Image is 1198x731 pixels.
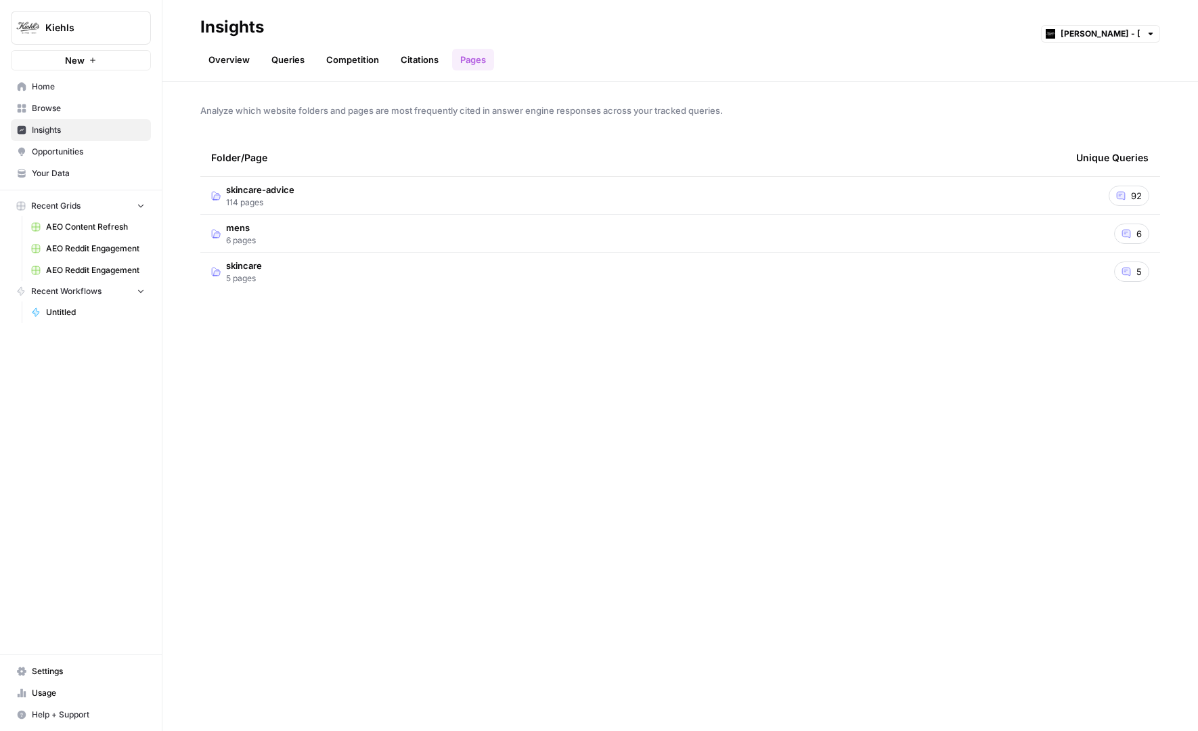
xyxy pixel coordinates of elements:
button: New [11,50,151,70]
div: Unique Queries [1076,139,1149,176]
span: skincare-advice [226,183,294,196]
button: Recent Grids [11,196,151,216]
span: Recent Workflows [31,285,102,297]
a: AEO Content Refresh [25,216,151,238]
a: Queries [263,49,313,70]
a: AEO Reddit Engagement [25,238,151,259]
a: Browse [11,98,151,119]
span: Opportunities [32,146,145,158]
span: AEO Content Refresh [46,221,145,233]
a: Home [11,76,151,98]
a: Pages [452,49,494,70]
span: Recent Grids [31,200,81,212]
button: Help + Support [11,704,151,726]
div: Folder/Page [211,139,1055,176]
span: Browse [32,102,145,114]
span: Usage [32,687,145,699]
a: Opportunities [11,141,151,163]
span: Kiehls [45,21,127,35]
a: Competition [318,49,387,70]
span: AEO Reddit Engagement [46,264,145,276]
span: Settings [32,665,145,677]
span: New [65,54,85,67]
a: Settings [11,661,151,682]
span: Help + Support [32,709,145,721]
a: Your Data [11,163,151,184]
span: skincare [226,259,262,272]
span: 114 pages [226,196,294,209]
span: Home [32,81,145,93]
input: Kiehl's - UK [1061,27,1140,41]
a: Usage [11,682,151,704]
a: Citations [393,49,447,70]
button: Workspace: Kiehls [11,11,151,45]
span: 6 pages [226,234,256,247]
button: Recent Workflows [11,281,151,301]
div: Insights [200,16,264,38]
span: 6 [1136,227,1142,241]
a: Insights [11,119,151,141]
span: 5 pages [226,272,262,285]
a: Untitled [25,301,151,323]
span: Untitled [46,306,145,318]
span: Insights [32,124,145,136]
a: AEO Reddit Engagement [25,259,151,281]
span: Analyze which website folders and pages are most frequently cited in answer engine responses acro... [200,104,1160,117]
img: Kiehls Logo [16,16,40,40]
span: mens [226,221,256,234]
span: Your Data [32,167,145,180]
a: Overview [200,49,258,70]
span: 5 [1136,265,1142,278]
span: 92 [1131,189,1142,203]
span: AEO Reddit Engagement [46,243,145,255]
